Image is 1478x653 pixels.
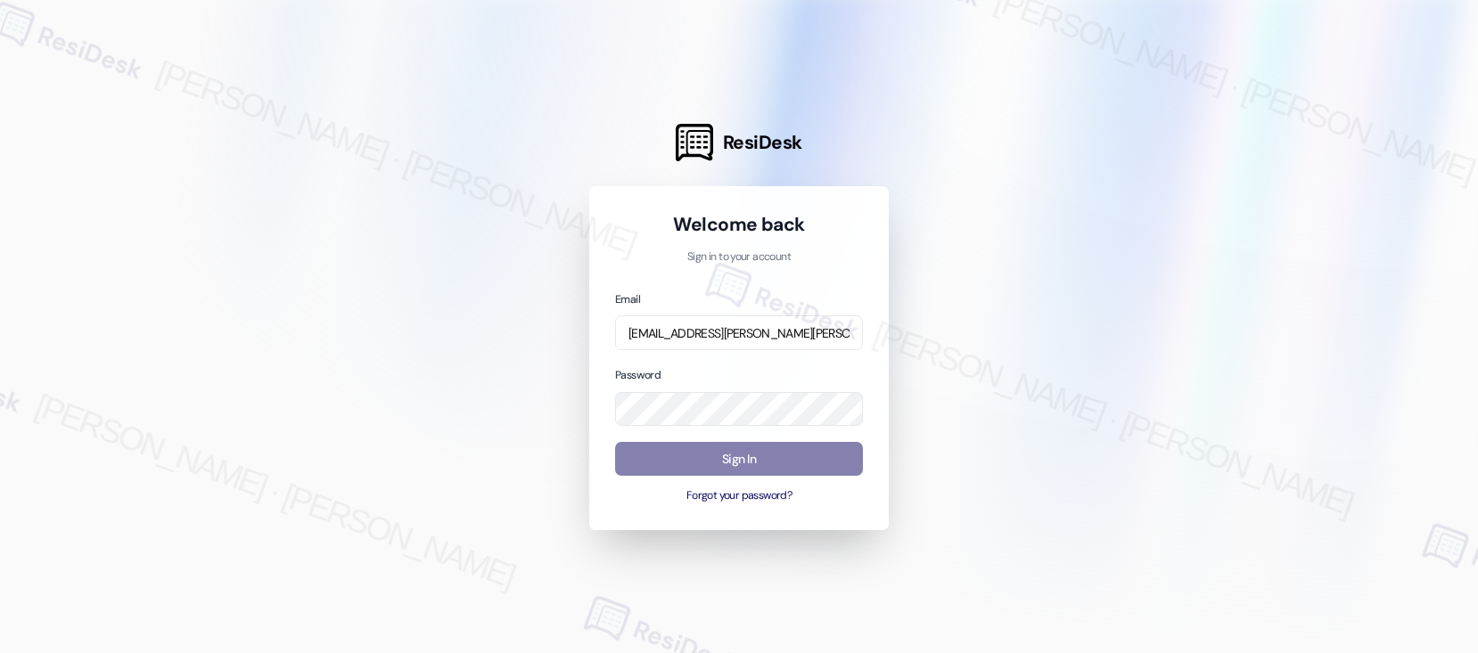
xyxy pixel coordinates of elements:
[615,249,863,265] p: Sign in to your account
[615,315,863,350] input: name@example.com
[615,442,863,477] button: Sign In
[615,292,640,306] label: Email
[615,212,863,237] h1: Welcome back
[723,130,802,155] span: ResiDesk
[615,368,661,382] label: Password
[615,488,863,504] button: Forgot your password?
[676,124,713,161] img: ResiDesk Logo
